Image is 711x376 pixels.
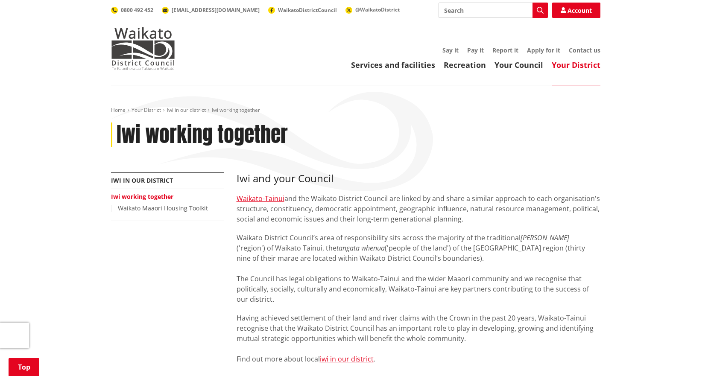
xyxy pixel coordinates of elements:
a: Say it [442,46,459,54]
a: WaikatoDistrictCouncil [268,6,337,14]
a: Report it [492,46,518,54]
a: Contact us [569,46,600,54]
span: @WaikatoDistrict [355,6,400,13]
span: Find out more about local [237,354,320,364]
span: and the Waikato District Council are linked by and share a similar approach to each organisation'... [237,194,600,224]
span: 0800 492 452 [121,6,153,14]
a: Pay it [467,46,484,54]
a: Account [552,3,600,18]
a: Iwi in our district [111,176,173,184]
h1: Iwi working together [117,122,288,147]
span: [EMAIL_ADDRESS][DOMAIN_NAME] [172,6,260,14]
a: Waikato-Tainui [237,194,284,203]
a: @WaikatoDistrict [345,6,400,13]
span: Iwi working together [212,106,260,114]
p: Waikato District Council’s area of responsibility sits across the majority of the traditional ('r... [237,233,600,304]
a: Your District [552,60,600,70]
a: 0800 492 452 [111,6,153,14]
a: Services and facilities [351,60,435,70]
h3: Iwi and your Council [237,172,600,185]
a: Home [111,106,126,114]
nav: breadcrumb [111,107,600,114]
a: Iwi in our district [167,106,206,114]
input: Search input [439,3,548,18]
a: [EMAIL_ADDRESS][DOMAIN_NAME] [162,6,260,14]
em: tangata whenua [336,243,385,253]
a: Recreation [444,60,486,70]
a: Waikato Maaori Housing Toolkit [118,204,208,212]
a: Apply for it [527,46,560,54]
a: iwi in our district [320,354,374,364]
a: Iwi working together [111,192,173,201]
a: Top [9,358,39,376]
a: Your Council [494,60,543,70]
img: Waikato District Council - Te Kaunihera aa Takiwaa o Waikato [111,27,175,70]
em: [PERSON_NAME] [521,233,569,242]
a: Your District [132,106,161,114]
span: WaikatoDistrictCouncil [278,6,337,14]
